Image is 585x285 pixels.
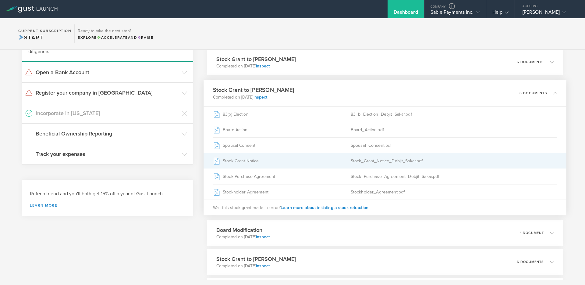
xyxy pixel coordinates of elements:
h3: Track your expenses [36,150,179,158]
a: inspect [256,263,270,269]
h3: Stock Grant to [PERSON_NAME] [216,255,296,263]
div: Dashboard [394,9,418,18]
a: inspect [253,94,267,99]
h3: Open a Bank Account [36,68,179,76]
h3: Refer a friend and you'll both get 15% off a year of Gust Launch. [30,190,186,197]
span: Raise [137,35,153,40]
div: 83_b_Election_Debjit_Sakar.pdf [350,106,557,122]
div: Stock Grant Notice [213,153,351,168]
div: Spousal Consent [213,138,351,153]
h3: Beneficial Ownership Reporting [36,130,179,138]
h3: Incorporate in [US_STATE] [36,109,179,117]
div: Was this stock grant made in error? [204,200,566,215]
p: Completed on [DATE] [216,63,296,69]
h3: Stock Grant to [PERSON_NAME] [213,86,294,94]
div: Stock_Grant_Notice_Debjit_Sakar.pdf [350,153,557,168]
span: Learn more about initiating a stock retraction [281,205,368,210]
h3: Stock Grant to [PERSON_NAME] [216,55,296,63]
span: Start [18,34,43,41]
div: Explore [78,35,153,40]
div: Stock Purchase Agreement [213,169,351,184]
div: Board Action [213,122,351,137]
div: Stockholder Agreement [213,184,351,200]
p: Completed on [DATE] [213,94,294,100]
a: Learn more [30,204,186,207]
p: Completed on [DATE] [216,263,296,269]
p: 1 document [520,231,544,235]
p: Completed on [DATE] [216,234,270,240]
h3: Register your company in [GEOGRAPHIC_DATA] [36,89,179,97]
h3: Board Modification [216,226,270,234]
p: 6 documents [519,91,547,95]
h3: Ready to take the next step? [78,29,153,33]
div: 83(b) Election [213,106,351,122]
span: and [97,35,137,40]
div: Sable Payments Inc. [431,9,480,18]
div: Stock_Purchase_Agreement_Debjit_Sakar.pdf [350,169,557,184]
span: Accelerate [97,35,128,40]
a: inspect [256,63,270,69]
div: Spousal_Consent.pdf [350,138,557,153]
a: inspect [256,234,270,240]
div: Board_Action.pdf [350,122,557,137]
p: 6 documents [517,60,544,64]
div: Stockholder_Agreement.pdf [350,184,557,200]
div: Help [492,9,509,18]
div: [PERSON_NAME] [523,9,574,18]
h2: Current Subscription [18,29,71,33]
p: 6 documents [517,260,544,264]
div: Ready to take the next step?ExploreAccelerateandRaise [74,24,156,43]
